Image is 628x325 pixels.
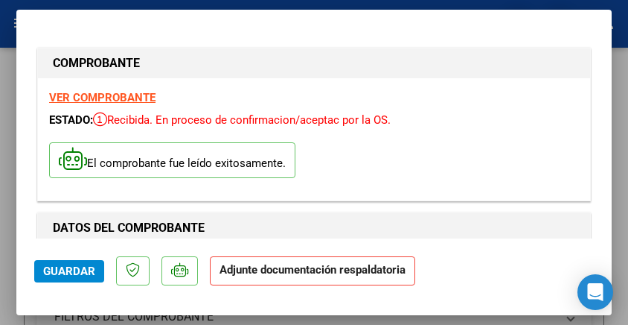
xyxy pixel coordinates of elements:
a: VER COMPROBANTE [49,91,156,104]
button: Guardar [34,260,104,283]
div: Open Intercom Messenger [577,274,613,310]
p: El comprobante fue leído exitosamente. [49,142,295,179]
span: Recibida. En proceso de confirmacion/aceptac por la OS. [93,113,391,127]
strong: COMPROBANTE [53,56,140,70]
span: ESTADO: [49,113,93,127]
strong: Adjunte documentación respaldatoria [220,263,406,277]
strong: DATOS DEL COMPROBANTE [53,221,205,235]
span: Guardar [43,265,95,278]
